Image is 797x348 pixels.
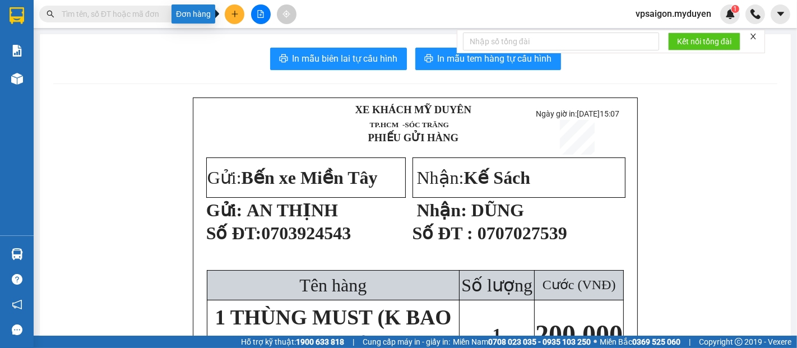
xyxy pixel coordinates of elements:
[771,4,790,24] button: caret-down
[353,336,354,348] span: |
[66,35,145,44] span: TP.HCM -SÓC TRĂNG
[5,77,94,119] span: Bến xe Miền Tây
[453,336,591,348] span: Miền Nam
[12,274,22,285] span: question-circle
[417,168,531,188] span: Nhận:
[600,336,680,348] span: Miền Bắc
[11,248,23,260] img: warehouse-icon
[471,200,524,220] span: DŨNG
[363,336,450,348] span: Cung cấp máy in - giấy in:
[293,52,398,66] span: In mẫu biên lai tự cấu hình
[279,54,288,64] span: printer
[424,54,433,64] span: printer
[733,5,737,13] span: 1
[600,109,619,118] span: 15:07
[355,104,472,115] strong: XE KHÁCH MỸ DUYÊN
[415,48,561,70] button: printerIn mẫu tem hàng tự cấu hình
[11,73,23,85] img: warehouse-icon
[368,132,458,143] strong: PHIẾU GỬI HÀNG
[299,275,367,295] span: Tên hàng
[261,223,351,243] span: 0703924543
[735,338,743,346] span: copyright
[749,33,757,40] span: close
[677,35,731,48] span: Kết nối tổng đài
[478,223,567,243] span: 0707027539
[12,324,22,335] span: message
[64,47,155,58] strong: PHIẾU GỬI HÀNG
[776,9,786,19] span: caret-down
[241,336,344,348] span: Hỗ trợ kỹ thuật:
[247,200,338,220] span: AN THỊNH
[577,109,619,118] span: [DATE]
[11,45,23,57] img: solution-icon
[464,168,531,188] span: Kế Sách
[370,120,449,129] span: TP.HCM -SÓC TRĂNG
[10,7,24,24] img: logo-vxr
[438,52,552,66] span: In mẫu tem hàng tự cấu hình
[632,337,680,346] strong: 0369 525 060
[12,299,22,310] span: notification
[270,48,407,70] button: printerIn mẫu biên lai tự cấu hình
[750,9,761,19] img: phone-icon
[528,109,627,118] p: Ngày giờ in:
[207,168,378,188] span: Gửi:
[725,9,735,19] img: icon-new-feature
[627,7,720,21] span: vpsaigon.myduyen
[166,24,215,35] span: [DATE]
[5,77,94,119] span: Gửi:
[257,10,265,18] span: file-add
[461,275,532,295] span: Số lượng
[731,5,739,13] sup: 1
[689,336,691,348] span: |
[296,337,344,346] strong: 1900 633 818
[166,13,215,35] p: Ngày giờ in:
[130,77,206,118] span: Nhận:
[47,10,54,18] span: search
[62,8,194,20] input: Tìm tên, số ĐT hoặc mã đơn
[417,200,467,220] strong: Nhận:
[231,10,239,18] span: plus
[413,223,473,243] strong: Số ĐT :
[206,223,262,243] span: Số ĐT:
[282,10,290,18] span: aim
[242,168,378,188] span: Bến xe Miền Tây
[277,4,296,24] button: aim
[251,4,271,24] button: file-add
[488,337,591,346] strong: 0708 023 035 - 0935 103 250
[463,33,659,50] input: Nhập số tổng đài
[72,6,149,30] strong: XE KHÁCH MỸ DUYÊN
[225,4,244,24] button: plus
[206,200,242,220] strong: Gửi:
[668,33,740,50] button: Kết nối tổng đài
[493,324,502,345] span: 1
[543,277,616,292] span: Cước (VNĐ)
[594,340,597,344] span: ⚪️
